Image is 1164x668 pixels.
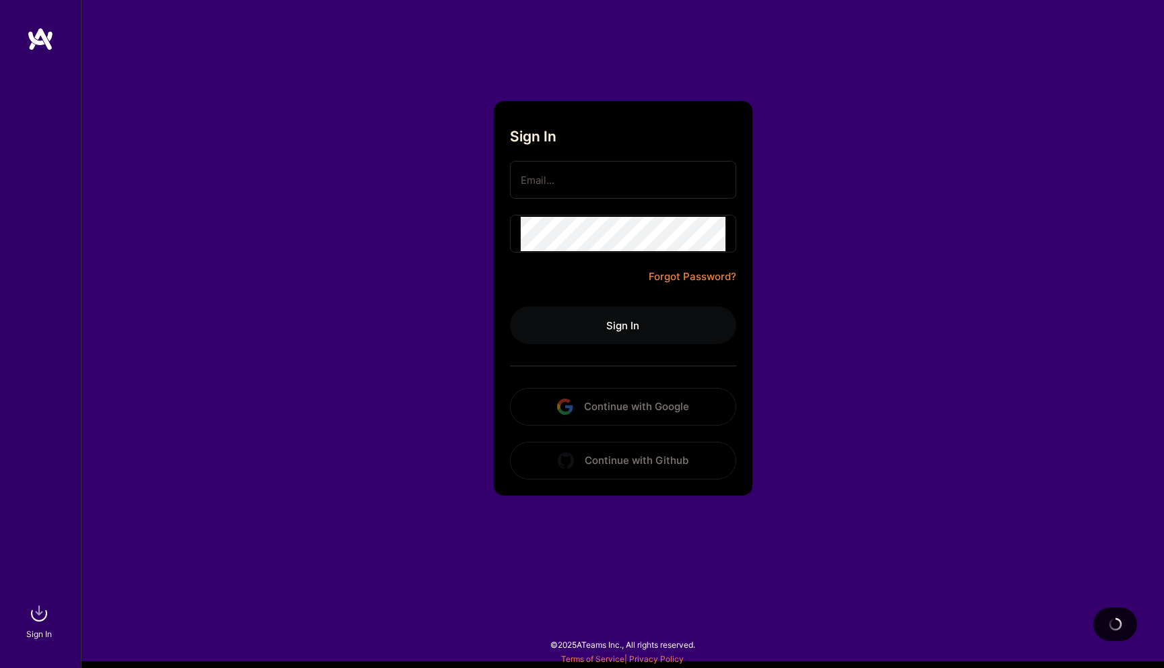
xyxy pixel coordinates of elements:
[26,627,52,641] div: Sign In
[558,453,574,469] img: icon
[27,27,54,51] img: logo
[557,399,573,415] img: icon
[629,654,684,664] a: Privacy Policy
[28,600,53,641] a: sign inSign In
[561,654,624,664] a: Terms of Service
[1106,615,1124,633] img: loading
[561,654,684,664] span: |
[510,442,736,479] button: Continue with Github
[510,388,736,426] button: Continue with Google
[510,128,556,145] h3: Sign In
[81,628,1164,661] div: © 2025 ATeams Inc., All rights reserved.
[521,163,725,197] input: Email...
[649,269,736,285] a: Forgot Password?
[510,306,736,344] button: Sign In
[26,600,53,627] img: sign in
